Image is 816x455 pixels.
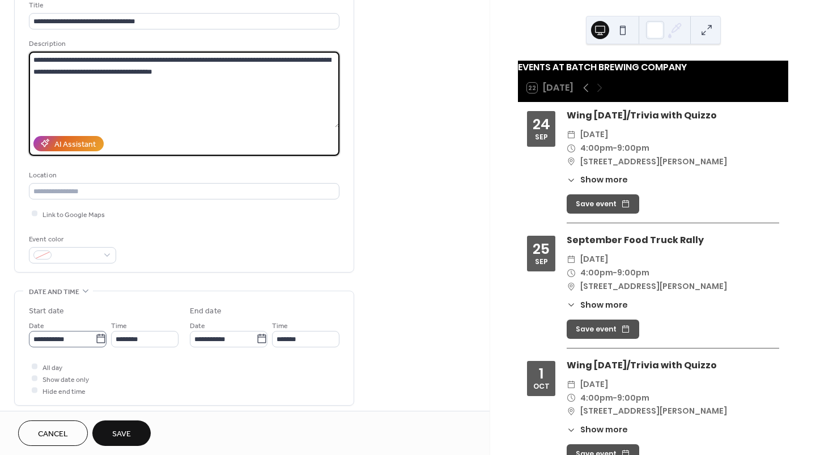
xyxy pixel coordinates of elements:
span: Show more [580,174,628,186]
button: ​Show more [567,424,628,436]
button: AI Assistant [33,136,104,151]
span: All day [42,362,62,373]
span: 4:00pm [580,266,613,280]
button: ​Show more [567,299,628,311]
span: [DATE] [580,253,608,266]
div: ​ [567,392,576,405]
div: 25 [533,242,550,256]
div: Location [29,169,337,181]
span: Time [272,320,288,331]
span: Date and time [29,286,79,298]
span: - [613,142,617,155]
span: 9:00pm [617,266,649,280]
div: Start date [29,305,64,317]
div: AI Assistant [54,138,96,150]
span: 9:00pm [617,142,649,155]
span: Date [29,320,44,331]
button: Save event [567,194,639,214]
span: 4:00pm [580,142,613,155]
span: [DATE] [580,128,608,142]
span: [DATE] [580,378,608,392]
span: Link to Google Maps [42,209,105,220]
span: 4:00pm [580,392,613,405]
div: ​ [567,155,576,169]
div: Description [29,38,337,50]
span: Date [190,320,205,331]
div: Oct [533,383,550,390]
div: ​ [567,424,576,436]
div: Event color [29,233,114,245]
button: Save event [567,320,639,339]
div: ​ [567,128,576,142]
div: ​ [567,378,576,392]
button: Save [92,420,151,446]
div: ​ [567,266,576,280]
div: Wing [DATE]/Trivia with Quizzo [567,109,779,122]
span: Show more [580,424,628,436]
span: [STREET_ADDRESS][PERSON_NAME] [580,155,727,169]
button: ​Show more [567,174,628,186]
div: ​ [567,280,576,294]
div: 1 [539,367,543,381]
span: Show more [580,299,628,311]
div: Sep [535,258,548,266]
div: End date [190,305,222,317]
div: 24 [533,117,550,131]
span: Save [112,428,131,440]
span: [STREET_ADDRESS][PERSON_NAME] [580,405,727,418]
div: ​ [567,142,576,155]
span: Cancel [38,428,68,440]
div: EVENTS AT BATCH BREWING COMPANY [518,61,788,74]
div: ​ [567,174,576,186]
span: - [613,266,617,280]
div: ​ [567,299,576,311]
div: Wing [DATE]/Trivia with Quizzo [567,359,779,372]
span: Show date only [42,373,89,385]
span: 9:00pm [617,392,649,405]
span: [STREET_ADDRESS][PERSON_NAME] [580,280,727,294]
div: ​ [567,253,576,266]
div: Sep [535,134,548,141]
div: ​ [567,405,576,418]
button: Cancel [18,420,88,446]
div: September Food Truck Rally [567,233,779,247]
span: Hide end time [42,385,86,397]
span: - [613,392,617,405]
span: Time [111,320,127,331]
